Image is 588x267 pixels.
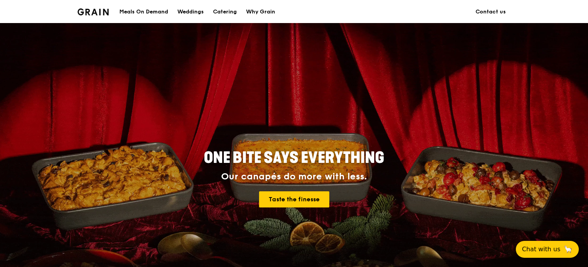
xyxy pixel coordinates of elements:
[173,0,208,23] a: Weddings
[156,171,432,182] div: Our canapés do more with less.
[78,8,109,15] img: Grain
[259,191,329,207] a: Taste the finesse
[241,0,280,23] a: Why Grain
[119,0,168,23] div: Meals On Demand
[177,0,204,23] div: Weddings
[213,0,237,23] div: Catering
[246,0,275,23] div: Why Grain
[204,149,384,167] span: ONE BITE SAYS EVERYTHING
[208,0,241,23] a: Catering
[471,0,510,23] a: Contact us
[522,245,560,254] span: Chat with us
[516,241,579,258] button: Chat with us🦙
[563,245,573,254] span: 🦙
